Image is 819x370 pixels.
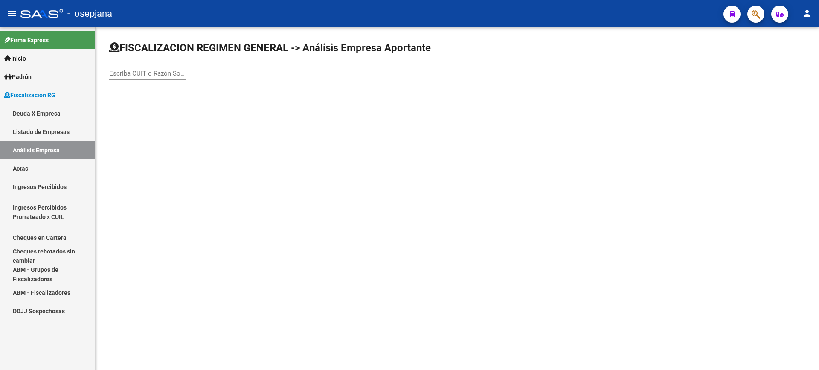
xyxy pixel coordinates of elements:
[4,35,49,45] span: Firma Express
[790,341,810,361] iframe: Intercom live chat
[4,72,32,82] span: Padrón
[7,8,17,18] mat-icon: menu
[802,8,812,18] mat-icon: person
[109,41,431,55] h1: FISCALIZACION REGIMEN GENERAL -> Análisis Empresa Aportante
[4,90,55,100] span: Fiscalización RG
[4,54,26,63] span: Inicio
[67,4,112,23] span: - osepjana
